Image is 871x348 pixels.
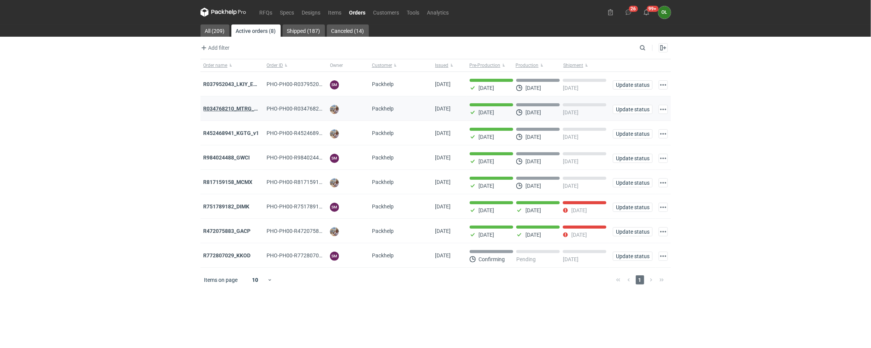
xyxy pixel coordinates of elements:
span: Packhelp [372,252,394,259]
span: Order ID [267,62,283,68]
a: R772807029_KKOD [204,252,251,259]
p: [DATE] [525,134,541,140]
p: [DATE] [479,134,494,140]
span: 1 [636,275,644,285]
span: Packhelp [372,203,394,210]
p: [DATE] [525,158,541,164]
button: Production [514,59,562,72]
button: Pre-Production [467,59,514,72]
figcaption: SM [330,154,339,163]
a: R817159158_MCMX [204,179,253,185]
p: [DATE] [525,183,541,189]
img: Michał Palasek [330,129,339,138]
p: [DATE] [563,183,579,189]
div: 10 [243,275,268,285]
span: Issued [435,62,449,68]
button: Shipment [562,59,610,72]
strong: R452468941_KGTG_v1 [204,130,259,136]
p: [DATE] [571,232,587,238]
button: Add filter [199,43,230,52]
p: [DATE] [563,109,579,115]
a: Tools [403,8,423,17]
figcaption: SM [330,80,339,89]
span: Packhelp [372,228,394,234]
button: Issued [432,59,467,72]
a: R472075883_GACP [204,228,251,234]
span: Update status [616,205,649,210]
button: Update status [613,252,653,261]
span: Packhelp [372,130,394,136]
a: Customers [370,8,403,17]
span: PHO-PH00-R034768210_MTRG_WCIR_XWSN [267,106,375,112]
a: All (209) [200,24,229,37]
button: Actions [659,203,668,212]
button: 26 [622,6,635,18]
input: Search [638,43,663,52]
span: Update status [616,229,649,234]
span: Update status [616,156,649,161]
span: PHO-PH00-R817159158_MCMX [267,179,343,185]
button: Customer [369,59,432,72]
p: [DATE] [525,232,541,238]
button: Update status [613,203,653,212]
span: PHO-PH00-R037952043_LKIY_EBJQ [267,81,354,87]
p: [DATE] [479,109,494,115]
a: R037952043_LKIY_EBJQ [204,81,264,87]
button: Update status [613,105,653,114]
button: OŁ [658,6,671,19]
span: Packhelp [372,179,394,185]
p: Pending [516,256,536,262]
button: Order ID [263,59,327,72]
a: R751789182_DIMK [204,203,250,210]
span: Packhelp [372,106,394,112]
button: Update status [613,80,653,89]
button: Update status [613,178,653,187]
button: Actions [659,105,668,114]
span: Packhelp [372,81,394,87]
span: PHO-PH00-R452468941_KGTG_V1 [267,130,350,136]
span: 19/08/2025 [435,106,451,112]
span: 19/08/2025 [435,81,451,87]
a: Active orders (8) [231,24,281,37]
button: Update status [613,154,653,163]
p: Confirming [479,256,505,262]
p: [DATE] [525,207,541,213]
a: Specs [276,8,298,17]
span: Items on page [204,276,238,284]
span: Production [516,62,539,68]
figcaption: SM [330,203,339,212]
span: PHO-PH00-R751789182_DIMK [267,203,340,210]
span: PHO-PH00-R984024488_GWCI [267,154,341,161]
strong: R984024488_GWCI [204,154,250,161]
a: Shipped (187) [283,24,325,37]
a: Orders [346,8,370,17]
p: [DATE] [479,207,494,213]
span: Order name [204,62,228,68]
span: 06/08/2025 [435,203,451,210]
button: Actions [659,129,668,138]
span: 11/08/2025 [435,179,451,185]
span: Update status [616,254,649,259]
p: [DATE] [563,158,579,164]
span: 21/07/2025 [435,228,451,234]
img: Michał Palasek [330,105,339,114]
span: Owner [330,62,343,68]
p: [DATE] [479,85,494,91]
a: R034768210_MTRG_WCIR_XWSN [204,106,285,112]
a: Designs [298,8,325,17]
span: Update status [616,82,649,88]
button: Update status [613,227,653,236]
button: Update status [613,129,653,138]
button: Actions [659,154,668,163]
p: [DATE] [563,85,579,91]
span: Packhelp [372,154,394,161]
span: Customer [372,62,392,68]
svg: Packhelp Pro [200,8,246,17]
button: 99+ [640,6,653,18]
